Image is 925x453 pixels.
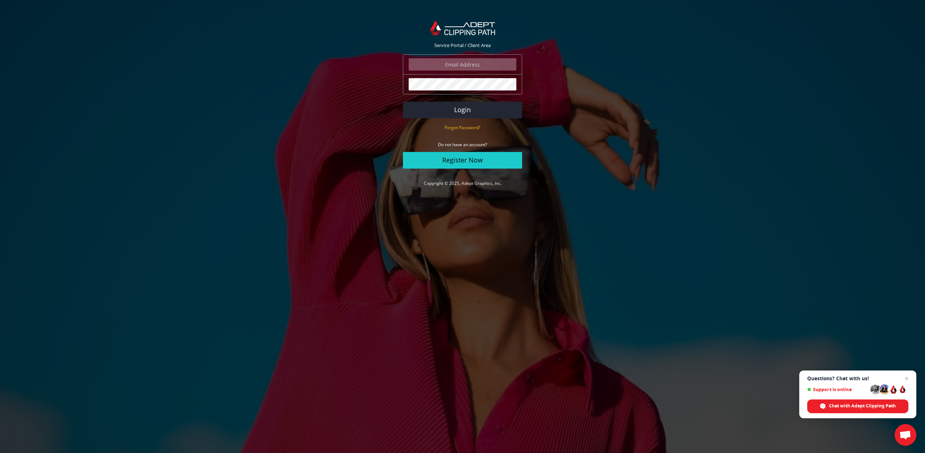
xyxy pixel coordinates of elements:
input: Email Address [409,58,516,71]
a: Register Now [403,152,522,169]
span: Support is online [807,387,868,392]
span: Close chat [902,374,911,383]
div: Open chat [895,424,916,446]
span: Chat with Adept Clipping Path [829,403,896,409]
div: Chat with Adept Clipping Path [807,399,908,413]
img: Adept Graphics [430,21,495,35]
small: Do not have an account? [438,141,487,148]
span: Service Portal / Client Area [434,42,491,48]
span: Questions? Chat with us! [807,376,908,381]
button: Login [403,102,522,118]
a: Copyright © 2025, Adept Graphics, Inc. [424,180,502,186]
a: Forgot Password? [445,124,480,131]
